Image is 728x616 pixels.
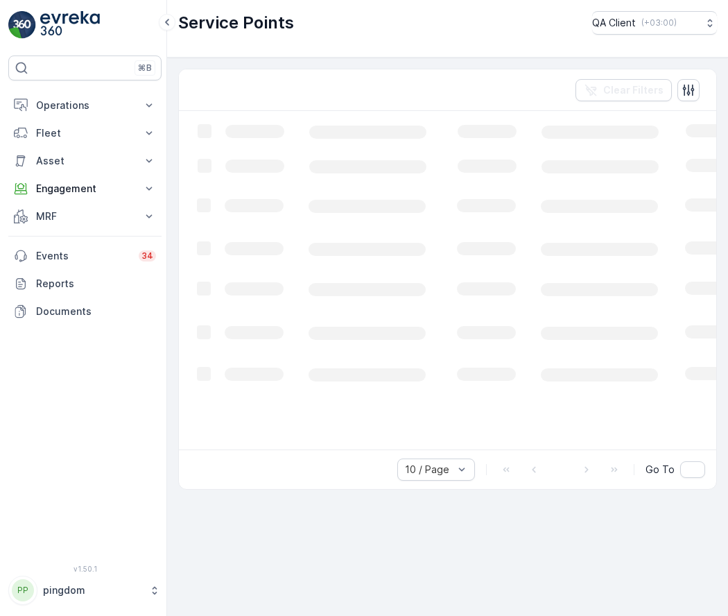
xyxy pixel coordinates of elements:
button: Operations [8,92,162,119]
button: Engagement [8,175,162,203]
p: QA Client [592,16,636,30]
img: logo_light-DOdMpM7g.png [40,11,100,39]
p: Events [36,249,130,263]
p: Fleet [36,126,134,140]
p: MRF [36,209,134,223]
p: Engagement [36,182,134,196]
p: 34 [141,250,153,262]
p: Reports [36,277,156,291]
p: Asset [36,154,134,168]
span: v 1.50.1 [8,565,162,573]
p: Operations [36,99,134,112]
p: ⌘B [138,62,152,74]
p: Documents [36,305,156,318]
a: Events34 [8,242,162,270]
button: Clear Filters [575,79,672,101]
a: Documents [8,298,162,325]
a: Reports [8,270,162,298]
p: Clear Filters [603,83,664,97]
span: Go To [645,463,675,477]
p: Service Points [178,12,294,34]
button: MRF [8,203,162,230]
div: PP [12,579,34,601]
button: Asset [8,147,162,175]
button: QA Client(+03:00) [592,11,717,35]
button: PPpingdom [8,576,162,605]
button: Fleet [8,119,162,147]
p: ( +03:00 ) [641,17,677,28]
img: logo [8,11,36,39]
p: pingdom [43,583,142,597]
